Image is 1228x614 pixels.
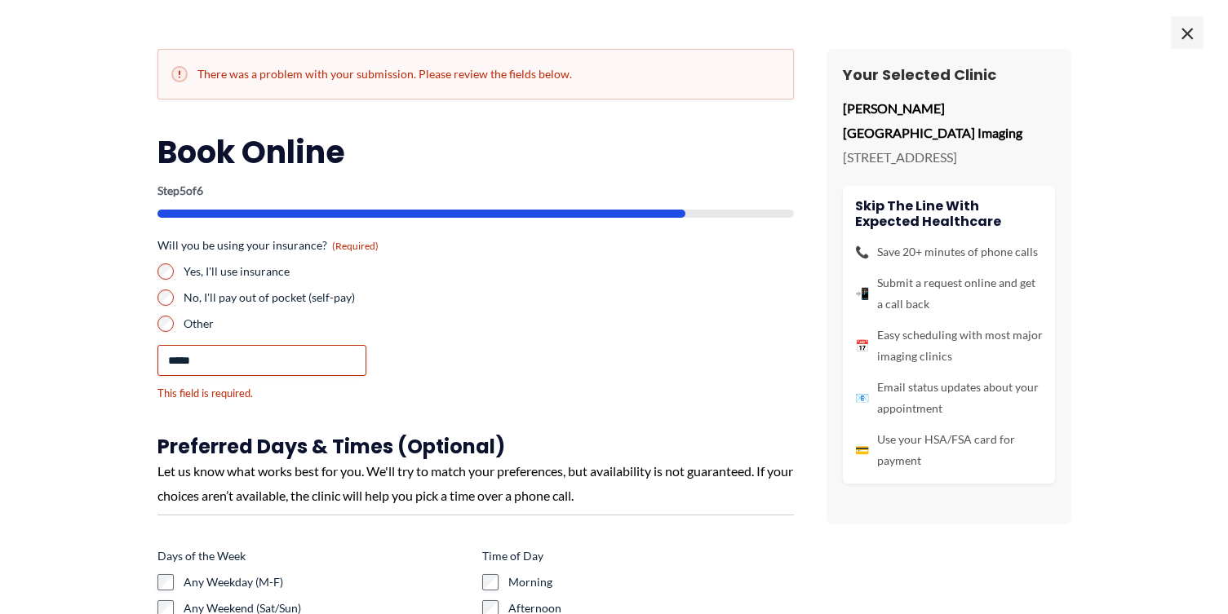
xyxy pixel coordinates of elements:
[157,345,366,376] input: Other Choice, please specify
[184,263,469,280] label: Yes, I'll use insurance
[332,240,379,252] span: (Required)
[843,96,1055,144] p: [PERSON_NAME][GEOGRAPHIC_DATA] Imaging
[855,272,1043,315] li: Submit a request online and get a call back
[482,548,543,564] legend: Time of Day
[855,440,869,461] span: 💳
[855,283,869,304] span: 📲
[855,377,1043,419] li: Email status updates about your appointment
[1171,16,1204,49] span: ×
[157,132,794,172] h2: Book Online
[843,145,1055,170] p: [STREET_ADDRESS]
[157,459,794,507] div: Let us know what works best for you. We'll try to match your preferences, but availability is not...
[184,289,469,306] label: No, I'll pay out of pocket (self-pay)
[157,185,794,197] p: Step of
[157,434,794,459] h3: Preferred Days & Times (Optional)
[855,325,1043,367] li: Easy scheduling with most major imaging clinics
[171,66,780,82] h2: There was a problem with your submission. Please review the fields below.
[855,387,869,409] span: 📧
[508,574,794,590] label: Morning
[157,386,469,401] div: This field is required.
[184,574,469,590] label: Any Weekday (M-F)
[157,237,379,254] legend: Will you be using your insurance?
[180,183,186,197] span: 5
[157,548,246,564] legend: Days of the Week
[184,316,469,332] label: Other
[855,429,1043,471] li: Use your HSA/FSA card for payment
[843,65,1055,84] h3: Your Selected Clinic
[855,241,1043,263] li: Save 20+ minutes of phone calls
[197,183,203,197] span: 6
[855,335,869,356] span: 📅
[855,241,869,263] span: 📞
[855,198,1043,229] h4: Skip the line with Expected Healthcare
